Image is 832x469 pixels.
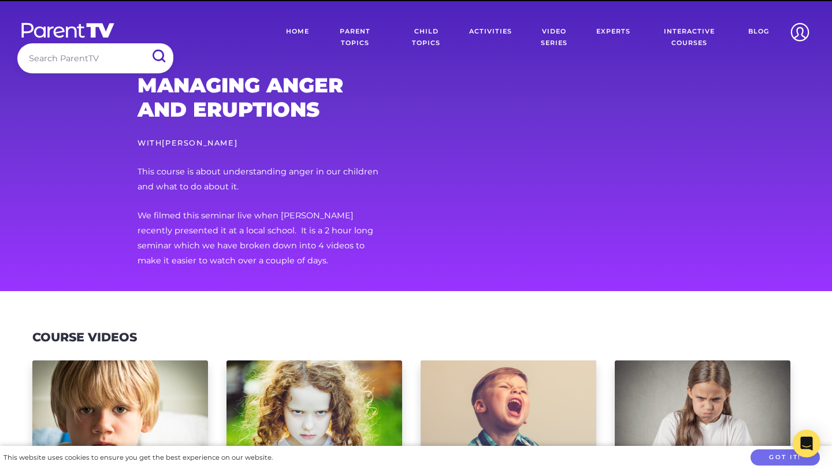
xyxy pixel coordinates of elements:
[740,17,778,58] a: Blog
[785,17,815,47] img: Account
[138,209,379,269] p: We filmed this seminar live when [PERSON_NAME] recently presented it at a local school. It is a 2...
[588,17,639,58] a: Experts
[20,22,116,39] img: parenttv-logo-white.4c85aaf.svg
[521,17,588,58] a: Video Series
[793,430,820,457] div: Open Intercom Messenger
[138,73,379,122] h2: Managing Anger and Eruptions
[277,17,318,58] a: Home
[318,17,392,58] a: Parent Topics
[138,165,379,195] p: This course is about understanding anger in our children and what to do about it.
[143,43,173,69] input: Submit
[17,43,173,73] input: Search ParentTV
[392,17,461,58] a: Child Topics
[162,139,237,147] a: [PERSON_NAME]
[751,449,820,466] button: Got it!
[32,330,137,345] h3: Course Videos
[3,452,273,464] div: This website uses cookies to ensure you get the best experience on our website.
[639,17,740,58] a: Interactive Courses
[138,139,237,147] small: With
[460,17,521,58] a: Activities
